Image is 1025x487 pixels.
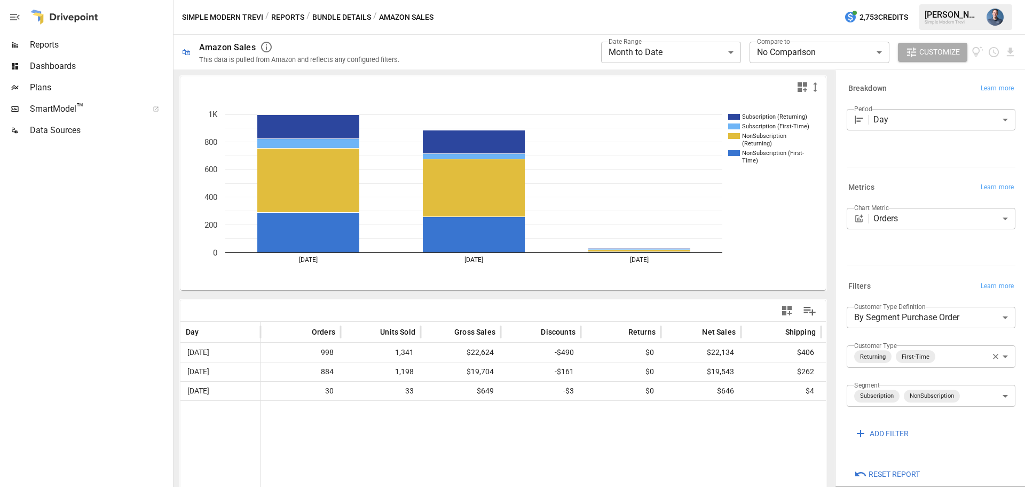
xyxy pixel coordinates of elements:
[854,341,897,350] label: Customer Type
[182,47,191,57] div: 🛍
[981,182,1014,193] span: Learn more
[380,327,415,337] span: Units Sold
[506,382,575,400] span: -$3
[785,327,816,337] span: Shipping
[186,343,255,362] span: [DATE]
[541,327,575,337] span: Discounts
[506,362,575,381] span: -$161
[854,381,879,390] label: Segment
[746,362,816,381] span: $262
[204,220,217,230] text: 200
[856,390,898,402] span: Subscription
[980,2,1010,32] button: Mike Beckham
[873,208,1015,229] div: Orders
[30,60,171,73] span: Dashboards
[186,327,199,337] span: Day
[199,56,399,64] div: This data is pulled from Amazon and reflects any configured filters.
[972,43,984,62] button: View documentation
[848,83,887,95] h6: Breakdown
[182,11,263,24] button: Simple Modern Trevi
[426,362,495,381] span: $19,704
[266,343,335,362] span: 998
[666,362,736,381] span: $19,543
[847,465,927,484] button: Reset Report
[525,324,540,339] button: Sort
[854,203,889,212] label: Chart Metric
[346,382,415,400] span: 33
[346,343,415,362] span: 1,341
[840,7,912,27] button: 2,753Credits
[856,351,890,363] span: Returning
[186,382,255,400] span: [DATE]
[426,343,495,362] span: $22,624
[30,103,141,115] span: SmartModel
[1004,46,1016,58] button: Download report
[847,307,1015,328] div: By Segment Purchase Order
[905,390,958,402] span: NonSubscription
[666,382,736,400] span: $646
[30,124,171,137] span: Data Sources
[988,46,1000,58] button: Schedule report
[199,42,256,52] div: Amazon Sales
[686,324,701,339] button: Sort
[586,343,656,362] span: $0
[364,324,379,339] button: Sort
[987,9,1004,26] img: Mike Beckham
[612,324,627,339] button: Sort
[757,37,790,46] label: Compare to
[897,351,934,363] span: First-Time
[750,42,889,63] div: No Comparison
[981,281,1014,292] span: Learn more
[854,302,926,311] label: Customer Type Definition
[76,101,84,114] span: ™
[299,256,318,264] text: [DATE]
[306,11,310,24] div: /
[742,150,804,157] text: NonSubscription (First-
[630,256,649,264] text: [DATE]
[454,327,495,337] span: Gross Sales
[180,98,818,290] svg: A chart.
[742,133,786,140] text: NonSubscription
[464,256,483,264] text: [DATE]
[742,123,809,130] text: Subscription (First-Time)
[854,104,872,113] label: Period
[746,343,816,362] span: $406
[609,37,642,46] label: Date Range
[213,248,217,258] text: 0
[30,38,171,51] span: Reports
[925,20,980,25] div: Simple Modern Trevi
[200,324,215,339] button: Sort
[873,109,1015,130] div: Day
[271,11,304,24] button: Reports
[702,327,736,337] span: Net Sales
[769,324,784,339] button: Sort
[666,343,736,362] span: $22,134
[628,327,656,337] span: Returns
[848,182,874,194] h6: Metrics
[742,113,807,120] text: Subscription (Returning)
[30,81,171,94] span: Plans
[869,468,920,481] span: Reset Report
[312,11,371,24] button: Bundle Details
[609,47,663,57] span: Month to Date
[506,343,575,362] span: -$490
[746,382,816,400] span: $4
[586,362,656,381] span: $0
[426,382,495,400] span: $649
[186,362,255,381] span: [DATE]
[860,11,908,24] span: 2,753 Credits
[312,327,335,337] span: Orders
[373,11,377,24] div: /
[847,424,916,443] button: ADD FILTER
[208,110,218,119] text: 1K
[925,10,980,20] div: [PERSON_NAME]
[586,382,656,400] span: $0
[981,83,1014,94] span: Learn more
[265,11,269,24] div: /
[346,362,415,381] span: 1,198
[898,43,967,62] button: Customize
[742,157,758,164] text: Time)
[204,165,217,174] text: 600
